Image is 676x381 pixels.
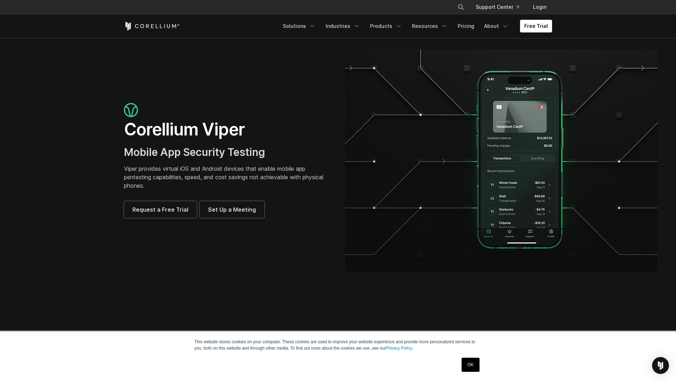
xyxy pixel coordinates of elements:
a: Pricing [453,20,478,32]
a: Privacy Policy. [386,346,413,351]
div: Navigation Menu [278,20,552,32]
a: Login [527,1,552,13]
a: OK [462,358,480,372]
a: Request a Free Trial [124,201,197,218]
p: This website stores cookies on your computer. These cookies are used to improve your website expe... [194,339,482,351]
a: About [480,20,513,32]
a: Corellium Home [124,22,180,30]
a: Solutions [278,20,320,32]
img: viper_hero [345,49,658,272]
img: viper_icon_large [124,103,138,117]
button: Search [455,1,467,13]
a: Free Trial [520,20,552,32]
div: Open Intercom Messenger [652,357,669,374]
h1: Corellium Viper [124,119,331,140]
span: Request a Free Trial [132,205,188,214]
div: Navigation Menu [449,1,552,13]
span: Set Up a Meeting [208,205,256,214]
a: Resources [408,20,452,32]
span: Mobile App Security Testing [124,146,265,158]
a: Support Center [470,1,525,13]
p: Viper provides virtual iOS and Android devices that enable mobile app pentesting capabilities, sp... [124,164,331,190]
a: Products [366,20,406,32]
a: Set Up a Meeting [200,201,264,218]
a: Industries [321,20,364,32]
